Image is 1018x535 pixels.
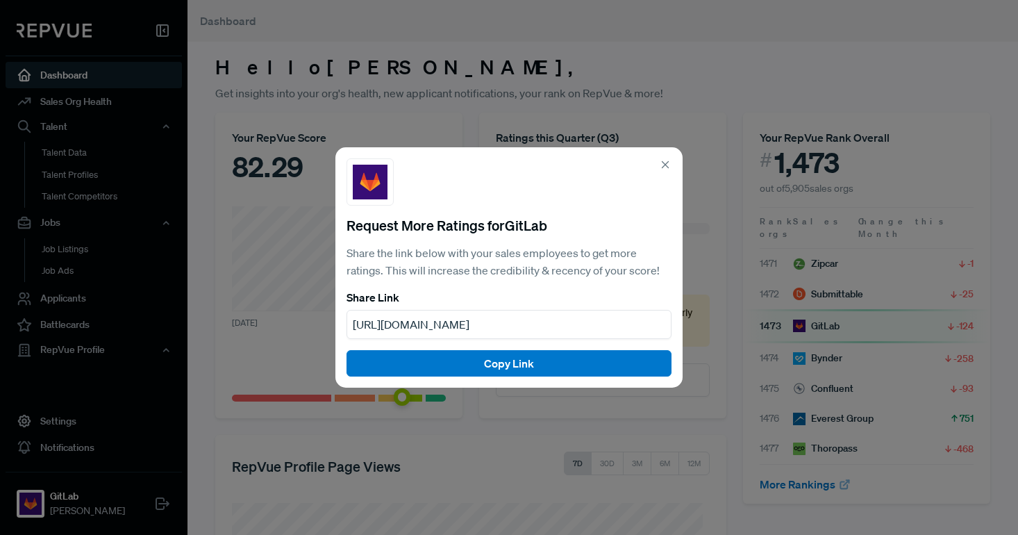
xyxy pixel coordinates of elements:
p: Share the link below with your sales employees to get more ratings. This will increase the credib... [347,245,671,280]
img: GitLab [353,165,387,199]
button: Copy Link [347,350,671,377]
span: [URL][DOMAIN_NAME] [353,318,469,331]
h5: Request More Ratings for GitLab [347,217,671,233]
h6: Share Link [347,291,671,304]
